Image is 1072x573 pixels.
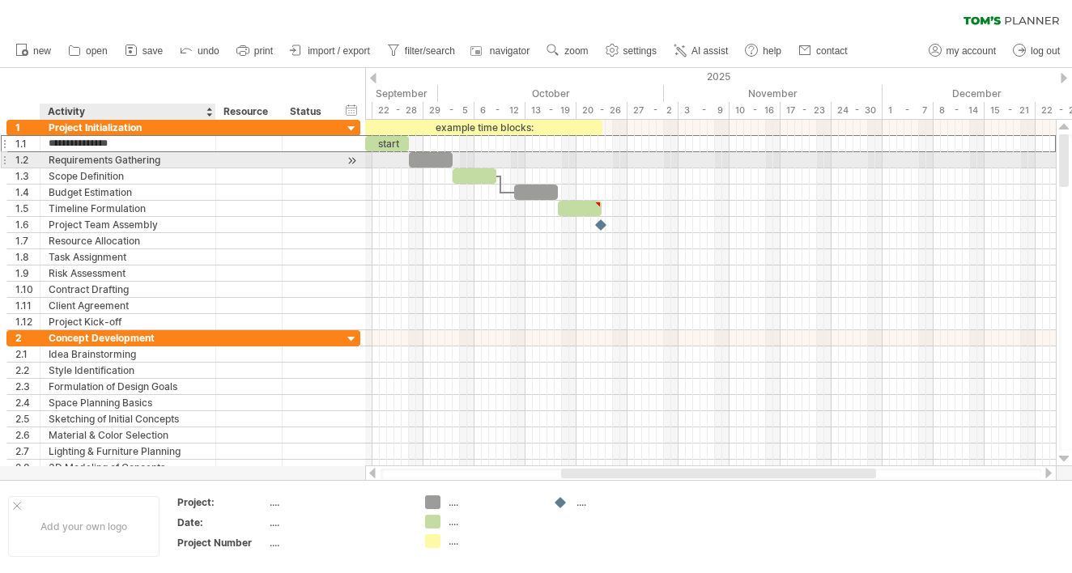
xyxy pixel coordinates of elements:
div: 1.10 [15,282,40,297]
div: 1.11 [15,298,40,313]
div: 3D Modeling of Concepts [49,460,207,475]
a: filter/search [383,40,460,62]
div: 8 - 14 [934,102,985,119]
span: help [763,45,781,57]
div: 2.8 [15,460,40,475]
div: 1 [15,120,40,135]
div: 1.6 [15,217,40,232]
div: 29 - 5 [423,102,474,119]
div: 1.9 [15,265,40,281]
a: help [741,40,786,62]
a: contact [794,40,853,62]
div: Risk Assessment [49,265,207,281]
div: Project Initialization [49,120,207,135]
div: 2 [15,330,40,346]
a: open [64,40,113,62]
a: log out [1009,40,1065,62]
div: 3 - 9 [679,102,730,119]
span: save [143,45,163,57]
div: Resource Allocation [49,233,207,248]
div: example time blocks: [365,120,602,135]
div: 1 - 7 [883,102,934,119]
div: .... [449,515,537,528]
span: print [254,45,273,57]
div: Timeline Formulation [49,201,207,216]
div: 6 - 12 [474,102,525,119]
div: 2.5 [15,411,40,427]
div: Material & Color Selection [49,427,207,443]
div: October 2025 [438,85,664,102]
div: 2.6 [15,427,40,443]
div: Add your own logo [8,496,160,557]
div: Idea Brainstorming [49,346,207,362]
div: 13 - 19 [525,102,576,119]
div: 1.3 [15,168,40,184]
div: Client Agreement [49,298,207,313]
a: settings [602,40,661,62]
a: new [11,40,56,62]
div: Activity [48,104,206,120]
div: Style Identification [49,363,207,378]
div: Scope Definition [49,168,207,184]
div: Date: [177,516,266,529]
div: Lighting & Furniture Planning [49,444,207,459]
div: Contract Drafting [49,282,207,297]
span: filter/search [405,45,455,57]
div: Requirements Gathering [49,152,207,168]
div: .... [449,495,537,509]
a: my account [925,40,1001,62]
span: settings [623,45,657,57]
div: 1.1 [15,136,40,151]
span: undo [198,45,219,57]
div: Project: [177,495,266,509]
div: start [365,136,409,151]
div: 1.5 [15,201,40,216]
div: 1.8 [15,249,40,265]
div: 1.4 [15,185,40,200]
span: contact [816,45,848,57]
div: 1.12 [15,314,40,329]
span: navigator [490,45,530,57]
div: 27 - 2 [627,102,679,119]
div: Project Number [177,536,266,550]
div: Space Planning Basics [49,395,207,410]
span: log out [1031,45,1060,57]
div: .... [270,536,406,550]
div: .... [270,495,406,509]
span: zoom [564,45,588,57]
span: open [86,45,108,57]
div: 1.2 [15,152,40,168]
a: AI assist [670,40,733,62]
a: save [121,40,168,62]
div: Project Kick-off [49,314,207,329]
div: 2.2 [15,363,40,378]
div: 2.7 [15,444,40,459]
div: 2.4 [15,395,40,410]
div: 22 - 28 [372,102,423,119]
a: import / export [286,40,375,62]
span: my account [947,45,996,57]
a: print [232,40,278,62]
span: import / export [308,45,370,57]
div: 10 - 16 [730,102,781,119]
div: scroll to activity [344,152,359,169]
a: navigator [468,40,534,62]
div: 20 - 26 [576,102,627,119]
span: new [33,45,51,57]
div: 15 - 21 [985,102,1036,119]
div: November 2025 [664,85,883,102]
div: 17 - 23 [781,102,832,119]
div: Sketching of Initial Concepts [49,411,207,427]
a: undo [176,40,224,62]
div: Budget Estimation [49,185,207,200]
div: Formulation of Design Goals [49,379,207,394]
div: Project Team Assembly [49,217,207,232]
div: Concept Development [49,330,207,346]
div: .... [270,516,406,529]
div: 1.7 [15,233,40,248]
div: .... [449,534,537,548]
div: Task Assignment [49,249,207,265]
div: 2.1 [15,346,40,362]
div: Status [290,104,325,120]
div: 24 - 30 [832,102,883,119]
